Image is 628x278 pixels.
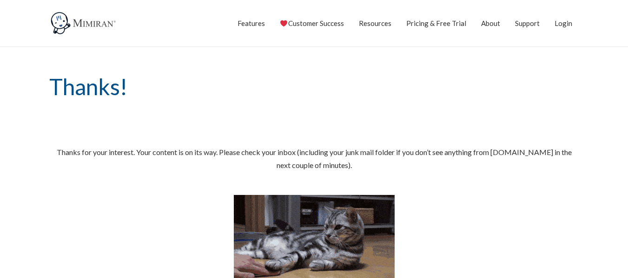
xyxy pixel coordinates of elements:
[238,12,265,35] a: Features
[49,47,579,127] h1: Thanks!
[515,12,540,35] a: Support
[359,12,391,35] a: Resources
[481,12,500,35] a: About
[49,146,579,172] p: Thanks for your interest. Your content is on its way. Please check your inbox (including your jun...
[280,12,344,35] a: Customer Success
[555,12,572,35] a: Login
[280,20,287,27] img: ❤️
[49,12,119,35] img: Mimiran CRM
[406,12,466,35] a: Pricing & Free Trial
